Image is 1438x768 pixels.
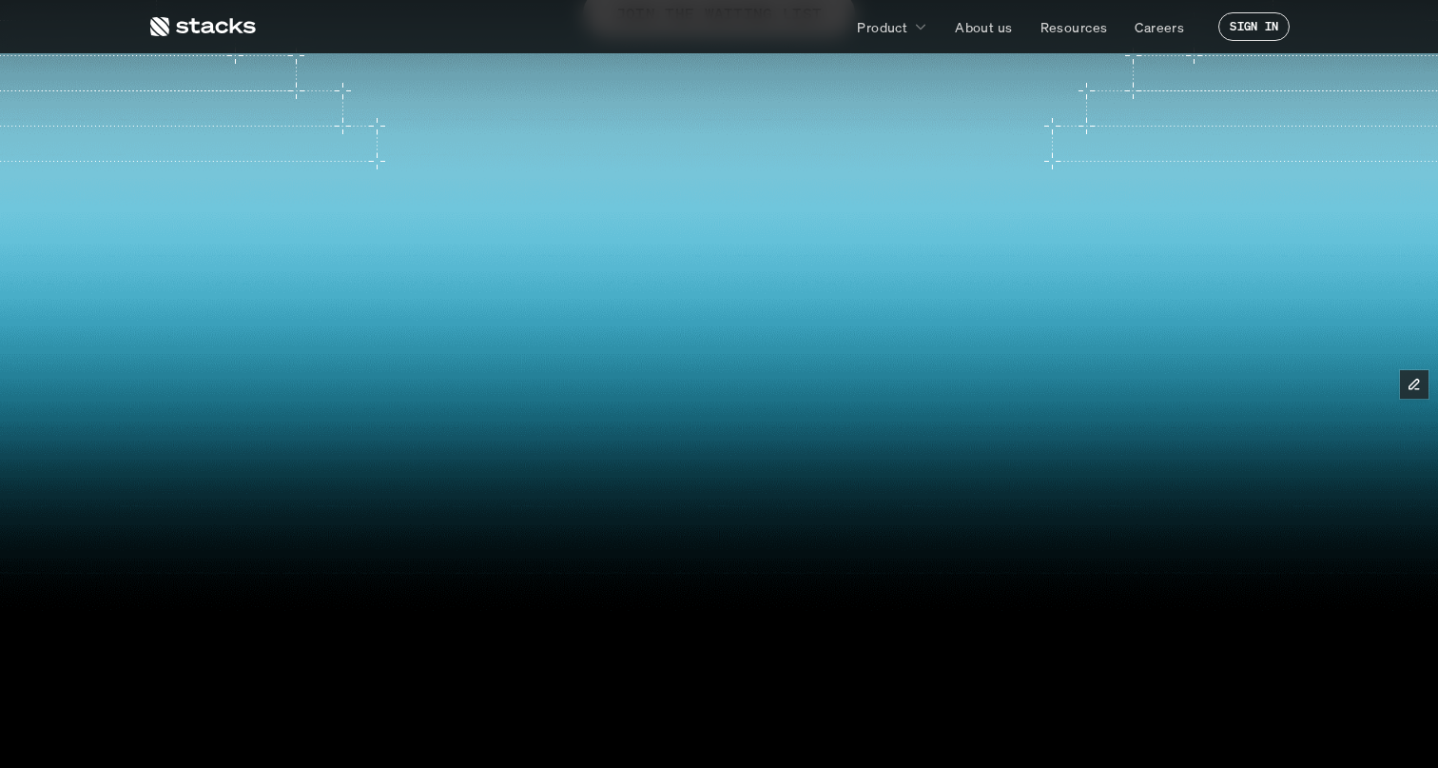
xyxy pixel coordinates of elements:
[1230,20,1278,33] p: SIGN IN
[857,17,907,37] p: Product
[1123,10,1195,44] a: Careers
[1218,12,1290,41] a: SIGN IN
[1040,17,1108,37] p: Resources
[955,17,1012,37] p: About us
[943,10,1023,44] a: About us
[1135,17,1184,37] p: Careers
[1400,370,1428,399] button: Edit Framer Content
[1029,10,1119,44] a: Resources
